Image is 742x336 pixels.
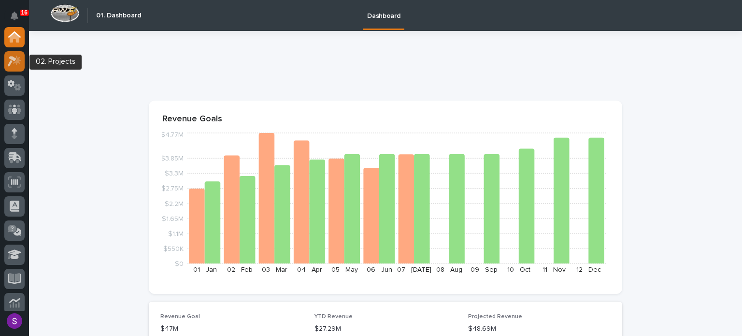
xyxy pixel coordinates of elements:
text: 07 - [DATE] [397,266,431,273]
text: 06 - Jun [367,266,392,273]
img: Workspace Logo [51,4,79,22]
tspan: $550K [163,245,184,252]
tspan: $1.65M [162,215,184,222]
p: Revenue Goals [162,114,609,125]
tspan: $3.85M [161,155,184,162]
p: 16 [21,9,28,16]
span: Projected Revenue [468,314,522,320]
p: $27.29M [314,324,457,334]
button: users-avatar [4,311,25,331]
tspan: $0 [175,261,184,267]
span: YTD Revenue [314,314,353,320]
h2: 01. Dashboard [96,12,141,20]
tspan: $2.2M [165,200,184,207]
text: 02 - Feb [227,266,253,273]
text: 10 - Oct [507,266,530,273]
text: 01 - Jan [193,266,217,273]
text: 04 - Apr [297,266,322,273]
p: $48.69M [468,324,611,334]
button: Notifications [4,6,25,26]
p: $47M [160,324,303,334]
tspan: $3.3M [165,170,184,177]
text: 03 - Mar [262,266,287,273]
text: 11 - Nov [542,266,566,273]
tspan: $2.75M [161,185,184,192]
text: 05 - May [331,266,358,273]
text: 12 - Dec [576,266,601,273]
span: Revenue Goal [160,314,200,320]
tspan: $4.77M [161,131,184,138]
div: Notifications16 [12,12,25,27]
tspan: $1.1M [168,230,184,237]
text: 09 - Sep [471,266,498,273]
text: 08 - Aug [436,266,462,273]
